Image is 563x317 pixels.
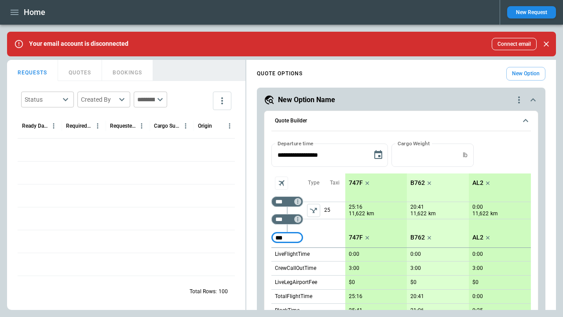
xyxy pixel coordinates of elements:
[110,123,136,129] div: Requested Route
[410,179,425,187] p: B762
[410,279,417,286] p: $0
[22,123,48,129] div: Ready Date & Time (UTC)
[29,40,128,48] p: Your email account is disconnected
[275,251,310,258] p: LiveFlightTime
[540,34,552,54] div: dismiss
[58,60,102,81] button: QUOTES
[463,151,468,159] p: lb
[307,204,320,217] span: Type of sector
[349,293,362,300] p: 25:16
[514,95,524,105] div: quote-option-actions
[472,293,483,300] p: 0:00
[349,265,359,272] p: 3:00
[410,210,427,217] p: 11,622
[369,146,387,164] button: Choose date, selected date is Sep 9, 2025
[271,232,303,243] div: Too short
[410,234,425,241] p: B762
[330,179,340,187] p: Taxi
[25,95,60,104] div: Status
[540,38,552,50] button: Close
[472,251,483,258] p: 0:00
[278,95,335,105] h5: New Option Name
[275,118,307,124] h6: Quote Builder
[307,204,320,217] button: left aligned
[271,111,531,131] button: Quote Builder
[271,196,303,207] div: Too short
[271,214,303,225] div: Too short
[410,204,424,210] p: 20:41
[349,179,363,187] p: 747F
[278,140,314,147] label: Departure time
[136,120,147,132] button: Requested Route column menu
[472,279,479,286] p: $0
[264,95,538,105] button: New Option Namequote-option-actions
[308,179,319,187] p: Type
[472,307,483,314] p: 0:25
[275,279,317,286] p: LiveLegAirportFee
[66,123,92,129] div: Required Date & Time (UTC)
[102,60,153,81] button: BOOKINGS
[275,265,316,272] p: CrewCallOutTime
[213,92,231,110] button: more
[349,251,359,258] p: 0:00
[224,120,235,132] button: Origin column menu
[275,293,312,300] p: TotalFlightTime
[349,204,362,210] p: 25:16
[198,123,212,129] div: Origin
[472,265,483,272] p: 3:00
[428,210,436,217] p: km
[472,204,483,210] p: 0:00
[410,307,424,314] p: 21:06
[349,279,355,286] p: $0
[24,7,45,18] h1: Home
[490,210,498,217] p: km
[472,179,483,187] p: AL2
[398,140,430,147] label: Cargo Weight
[472,210,489,217] p: 11,622
[349,307,362,314] p: 25:41
[410,265,421,272] p: 3:00
[492,38,537,50] button: Connect email
[349,210,365,217] p: 11,622
[506,67,545,81] button: New Option
[154,123,180,129] div: Cargo Summary
[190,288,217,295] p: Total Rows:
[367,210,374,217] p: km
[324,202,345,219] p: 25
[180,120,191,132] button: Cargo Summary column menu
[275,177,288,190] span: Aircraft selection
[48,120,59,132] button: Ready Date & Time (UTC) column menu
[275,307,300,314] p: BlockTime
[219,288,228,295] p: 100
[257,72,303,76] h4: QUOTE OPTIONS
[7,60,58,81] button: REQUESTS
[472,234,483,241] p: AL2
[81,95,116,104] div: Created By
[507,6,556,18] button: New Request
[410,251,421,258] p: 0:00
[410,293,424,300] p: 20:41
[92,120,103,132] button: Required Date & Time (UTC) column menu
[349,234,363,241] p: 747F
